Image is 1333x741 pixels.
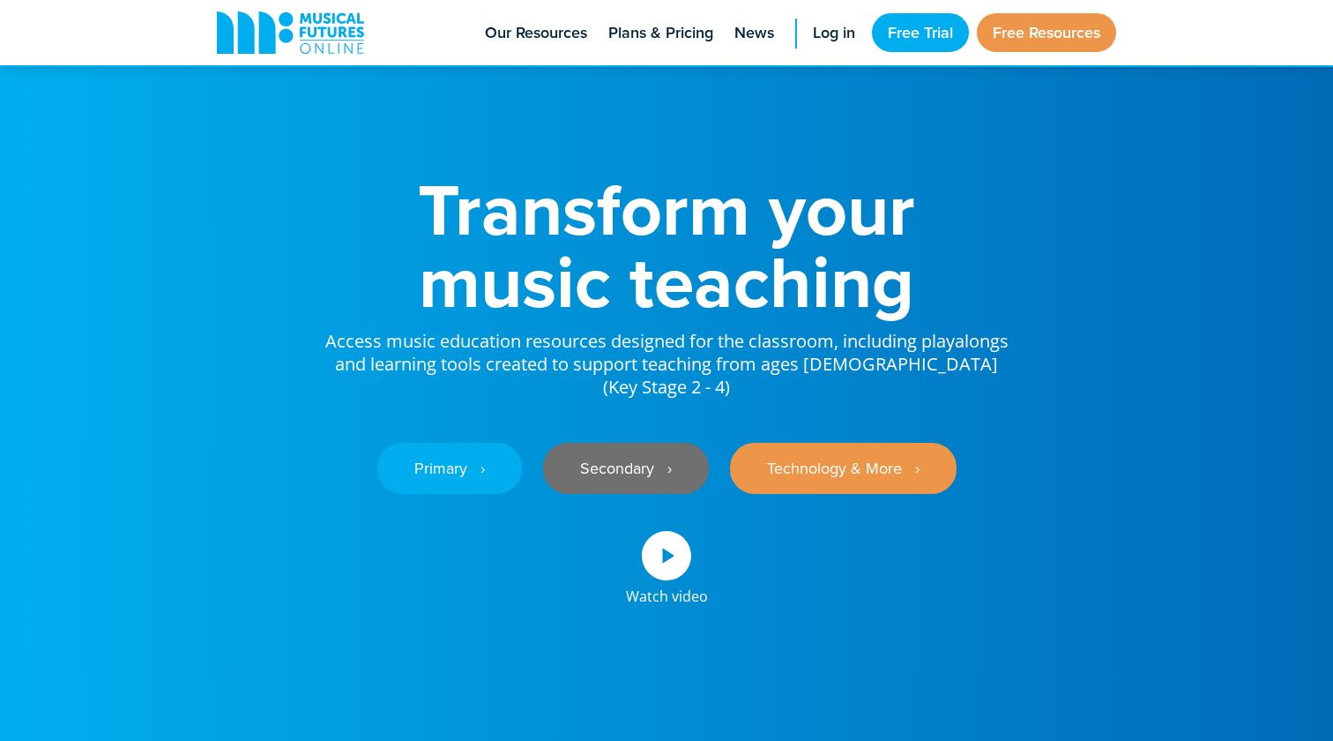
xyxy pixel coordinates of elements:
a: Technology & More ‎‏‏‎ ‎ › [730,443,957,494]
span: Plans & Pricing [608,21,713,45]
div: Watch video [626,580,708,603]
span: Our Resources [485,21,587,45]
span: News [734,21,774,45]
h1: Transform your music teaching [323,173,1010,318]
p: Access music education resources designed for the classroom, including playalongs and learning to... [323,318,1010,399]
a: Secondary ‎‏‏‎ ‎ › [543,443,709,494]
a: Free Trial [872,13,969,52]
a: Primary ‎‏‏‎ ‎ › [377,443,522,494]
span: Log in [813,21,855,45]
a: Free Resources [977,13,1116,52]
